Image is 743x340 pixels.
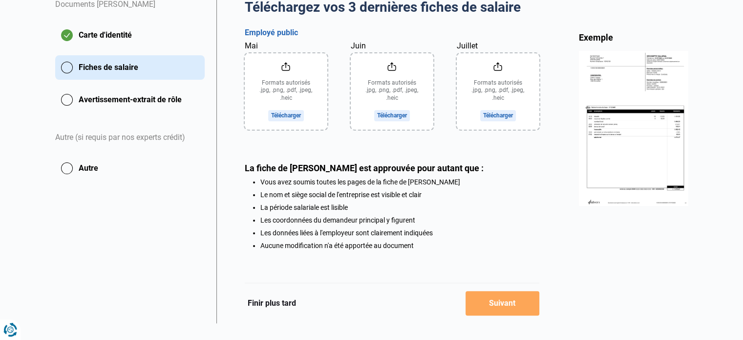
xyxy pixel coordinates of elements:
[55,23,205,47] button: Carte d'identité
[245,40,258,52] label: Mai
[351,40,366,52] label: Juin
[260,191,539,199] li: Le nom et siège social de l'entreprise est visible et clair
[55,55,205,80] button: Fiches de salaire
[579,32,688,43] div: Exemple
[260,216,539,224] li: Les coordonnées du demandeur principal y figurent
[245,163,539,173] div: La fiche de [PERSON_NAME] est approuvée pour autant que :
[260,204,539,211] li: La période salariale est lisible
[245,28,539,38] h3: Employé public
[260,229,539,237] li: Les données liées à l'employeur sont clairement indiquées
[260,178,539,186] li: Vous avez soumis toutes les pages de la fiche de [PERSON_NAME]
[245,297,299,310] button: Finir plus tard
[579,51,688,205] img: income
[260,242,539,249] li: Aucune modification n'a été apportée au document
[55,120,205,156] div: Autre (si requis par nos experts crédit)
[466,291,539,316] button: Suivant
[55,156,205,181] button: Autre
[55,88,205,112] button: Avertissement-extrait de rôle
[457,40,478,52] label: Juillet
